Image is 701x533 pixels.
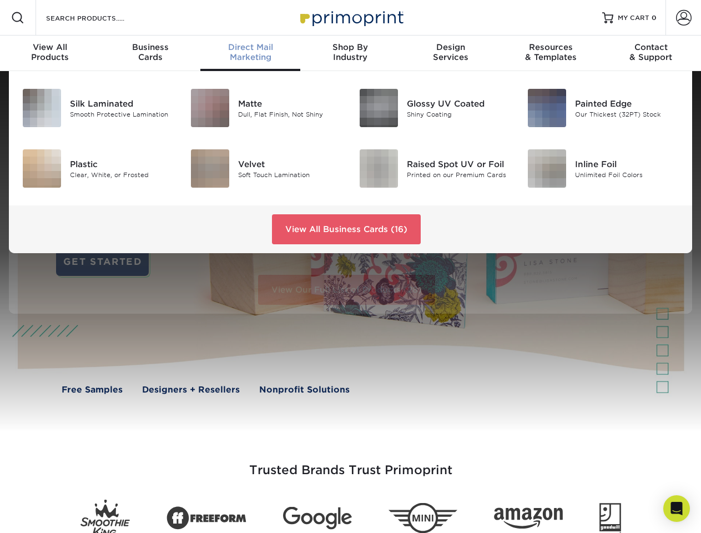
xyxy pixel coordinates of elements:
[100,36,200,71] a: BusinessCards
[501,42,601,62] div: & Templates
[599,503,621,533] img: Goodwill
[258,275,435,305] a: View Our Full List of Products (28)
[501,42,601,52] span: Resources
[401,42,501,62] div: Services
[26,436,675,491] h3: Trusted Brands Trust Primoprint
[100,42,200,52] span: Business
[200,42,300,62] div: Marketing
[401,42,501,52] span: Design
[300,36,400,71] a: Shop ByIndustry
[652,14,657,22] span: 0
[283,507,352,530] img: Google
[663,495,690,522] div: Open Intercom Messenger
[401,36,501,71] a: DesignServices
[200,42,300,52] span: Direct Mail
[45,11,153,24] input: SEARCH PRODUCTS.....
[300,42,400,52] span: Shop By
[494,508,563,529] img: Amazon
[200,36,300,71] a: Direct MailMarketing
[100,42,200,62] div: Cards
[272,214,421,244] a: View All Business Cards (16)
[300,42,400,62] div: Industry
[3,499,94,529] iframe: Google Customer Reviews
[618,13,649,23] span: MY CART
[501,36,601,71] a: Resources& Templates
[295,6,406,29] img: Primoprint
